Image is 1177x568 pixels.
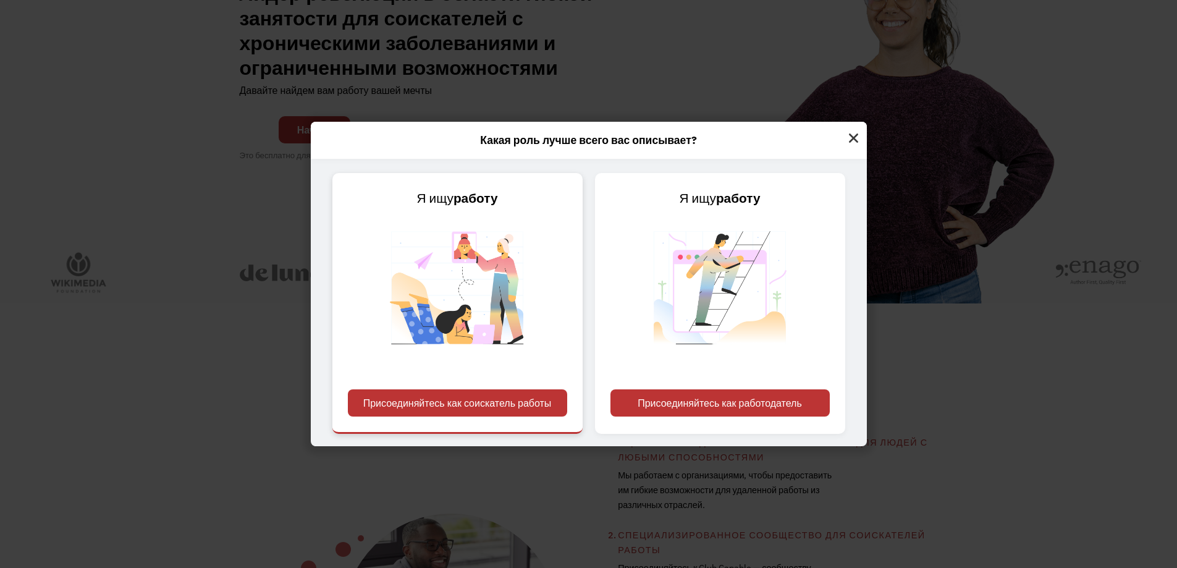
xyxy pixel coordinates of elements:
[417,190,454,206] font: Я ищу
[381,208,534,383] img: Персонализированный подбор работы для хронически способных людей
[480,133,697,147] font: Какая роль лучше всего вас описывает?
[638,397,802,409] font: Присоединяйтесь как работодатель
[363,397,552,409] font: Присоединяйтесь как соискатель работы
[454,190,498,206] font: работу
[332,173,583,434] a: Я ищуработуПрисоединяйтесь как соискатель работы
[595,173,845,434] a: Я ищуработуПрисоединяйтесь как работодатель
[680,190,716,206] font: Я ищу
[716,190,761,206] font: работу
